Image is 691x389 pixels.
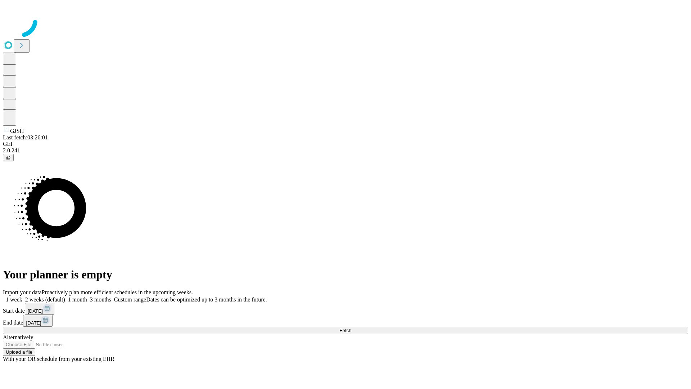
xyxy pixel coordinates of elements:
[42,289,193,295] span: Proactively plan more efficient schedules in the upcoming weeks.
[3,303,688,315] div: Start date
[3,348,35,356] button: Upload a file
[3,154,14,161] button: @
[3,315,688,327] div: End date
[114,296,146,303] span: Custom range
[10,128,24,134] span: GJSH
[6,296,22,303] span: 1 week
[3,134,48,140] span: Last fetch: 03:26:01
[3,289,42,295] span: Import your data
[68,296,87,303] span: 1 month
[25,303,54,315] button: [DATE]
[3,356,114,362] span: With your OR schedule from your existing EHR
[26,320,41,326] span: [DATE]
[339,328,351,333] span: Fetch
[90,296,111,303] span: 3 months
[146,296,267,303] span: Dates can be optimized up to 3 months in the future.
[3,141,688,147] div: GEI
[3,334,33,340] span: Alternatively
[23,315,53,327] button: [DATE]
[3,268,688,281] h1: Your planner is empty
[3,147,688,154] div: 2.0.241
[3,327,688,334] button: Fetch
[6,155,11,160] span: @
[25,296,65,303] span: 2 weeks (default)
[28,308,43,314] span: [DATE]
